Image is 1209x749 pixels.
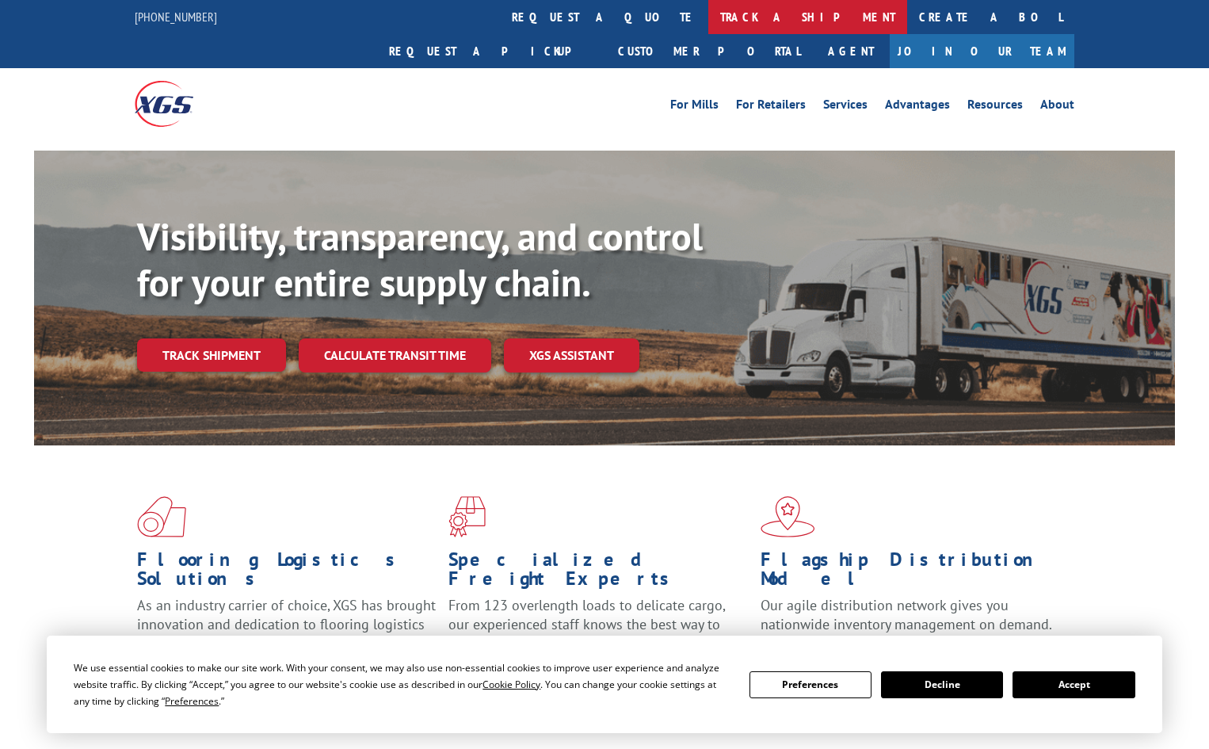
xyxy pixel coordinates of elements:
[761,550,1060,596] h1: Flagship Distribution Model
[749,671,871,698] button: Preferences
[890,34,1074,68] a: Join Our Team
[47,636,1162,733] div: Cookie Consent Prompt
[736,98,806,116] a: For Retailers
[448,496,486,537] img: xgs-icon-focused-on-flooring-red
[1040,98,1074,116] a: About
[135,9,217,25] a: [PHONE_NUMBER]
[482,678,540,691] span: Cookie Policy
[137,596,436,652] span: As an industry carrier of choice, XGS has brought innovation and dedication to flooring logistics...
[967,98,1023,116] a: Resources
[812,34,890,68] a: Agent
[137,496,186,537] img: xgs-icon-total-supply-chain-intelligence-red
[448,596,748,667] p: From 123 overlength loads to delicate cargo, our experienced staff knows the best way to move you...
[823,98,868,116] a: Services
[606,34,812,68] a: Customer Portal
[670,98,719,116] a: For Mills
[137,550,437,596] h1: Flooring Logistics Solutions
[74,659,730,709] div: We use essential cookies to make our site work. With your consent, we may also use non-essential ...
[137,212,703,307] b: Visibility, transparency, and control for your entire supply chain.
[137,338,286,372] a: Track shipment
[1013,671,1135,698] button: Accept
[885,98,950,116] a: Advantages
[504,338,639,373] a: XGS ASSISTANT
[761,596,1052,633] span: Our agile distribution network gives you nationwide inventory management on demand.
[448,550,748,596] h1: Specialized Freight Experts
[881,671,1003,698] button: Decline
[165,694,219,708] span: Preferences
[761,496,815,537] img: xgs-icon-flagship-distribution-model-red
[377,34,606,68] a: Request a pickup
[299,338,491,373] a: Calculate transit time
